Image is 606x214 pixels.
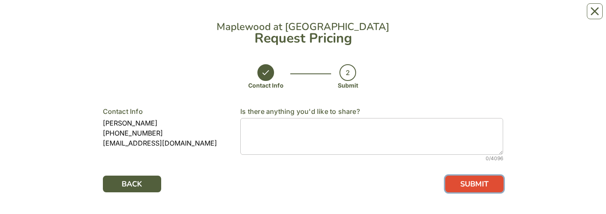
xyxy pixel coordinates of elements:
div: Submit [338,81,358,90]
div: [PHONE_NUMBER] [103,128,228,138]
div: 2 [339,64,356,81]
button: SUBMIT [445,176,504,192]
div: [PERSON_NAME] [103,118,228,128]
span: Contact Info [103,107,143,116]
div: Maplewood at [GEOGRAPHIC_DATA] [103,22,504,32]
span: Is there anything you'd like to share? [240,107,360,116]
button: Close [587,3,603,19]
div: Contact Info [248,81,284,90]
button: BACK [103,176,161,192]
div: Request Pricing [103,32,504,45]
div: [EMAIL_ADDRESS][DOMAIN_NAME] [103,138,228,148]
